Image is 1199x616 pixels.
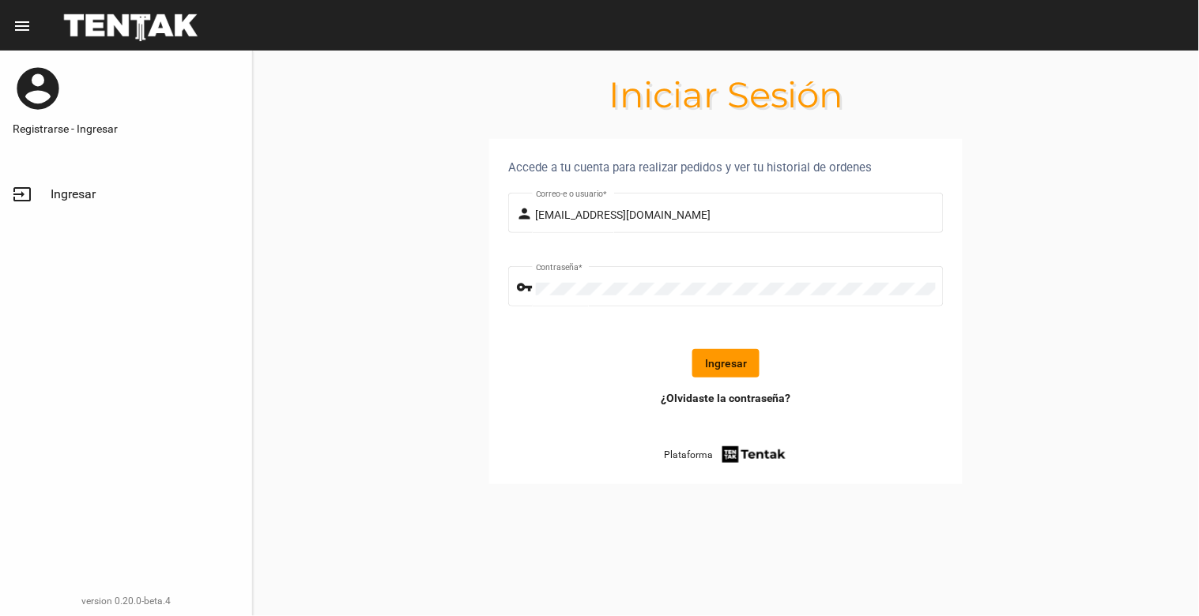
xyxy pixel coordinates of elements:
mat-icon: person [517,205,536,223]
h1: Iniciar Sesión [253,82,1199,107]
span: Plataforma [664,447,713,463]
mat-icon: menu [13,17,32,36]
mat-icon: vpn_key [517,278,536,297]
mat-icon: account_circle [13,63,63,114]
a: Plataforma [664,444,788,465]
img: tentak-firm.png [720,444,788,465]
div: version 0.20.0-beta.4 [13,593,239,609]
button: Ingresar [692,349,760,377]
a: ¿Olvidaste la contraseña? [661,390,791,406]
a: Registrarse - Ingresar [13,121,239,137]
div: Accede a tu cuenta para realizar pedidos y ver tu historial de ordenes [508,158,944,177]
span: Ingresar [51,186,96,202]
mat-icon: input [13,185,32,204]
